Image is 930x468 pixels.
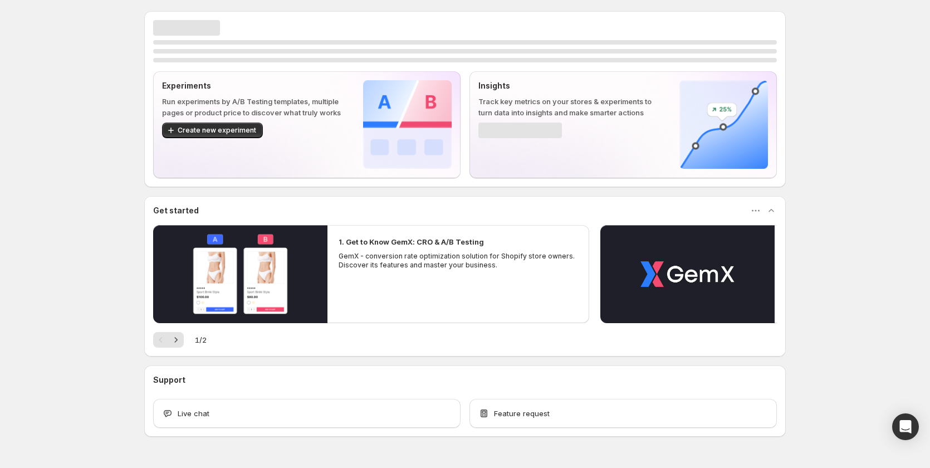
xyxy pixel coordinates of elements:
[339,252,578,270] p: GemX - conversion rate optimization solution for Shopify store owners. Discover its features and ...
[153,374,185,386] h3: Support
[892,413,919,440] div: Open Intercom Messenger
[162,96,345,118] p: Run experiments by A/B Testing templates, multiple pages or product price to discover what truly ...
[178,408,209,419] span: Live chat
[168,332,184,348] button: Next
[162,80,345,91] p: Experiments
[600,225,775,323] button: Play video
[153,205,199,216] h3: Get started
[195,334,207,345] span: 1 / 2
[162,123,263,138] button: Create new experiment
[478,80,662,91] p: Insights
[153,332,184,348] nav: Pagination
[679,80,768,169] img: Insights
[363,80,452,169] img: Experiments
[478,96,662,118] p: Track key metrics on your stores & experiments to turn data into insights and make smarter actions
[339,236,484,247] h2: 1. Get to Know GemX: CRO & A/B Testing
[153,225,327,323] button: Play video
[178,126,256,135] span: Create new experiment
[494,408,550,419] span: Feature request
